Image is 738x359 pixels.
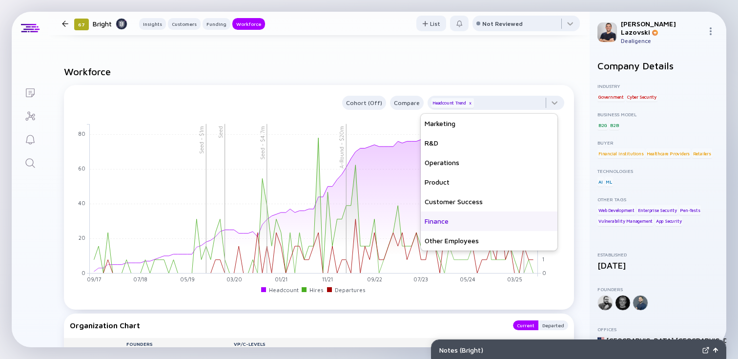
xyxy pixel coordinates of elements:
[203,18,230,30] button: Funding
[538,320,568,330] button: Departed
[679,205,701,215] div: Pen-Tests
[139,19,166,29] div: Insights
[597,120,608,130] div: B2G
[421,211,557,231] div: Finance
[203,19,230,29] div: Funding
[421,192,557,211] div: Customer Success
[646,148,691,158] div: Healthcare Providers
[513,320,538,330] button: Current
[342,96,386,110] button: Cohort (Off)
[597,196,718,202] div: Other Tags
[12,80,48,104] a: Lists
[78,200,85,207] tspan: 40
[609,120,619,130] div: B2B
[597,148,645,158] div: Financial Institutions
[342,97,386,108] div: Cohort (Off)
[79,235,85,241] tspan: 20
[168,18,201,30] button: Customers
[416,16,446,31] button: List
[597,83,718,89] div: Industry
[597,140,718,146] div: Buyer
[606,336,674,353] div: [GEOGRAPHIC_DATA][PERSON_NAME] ,
[180,276,195,283] tspan: 05/19
[702,347,709,354] img: Expand Notes
[421,231,557,251] div: Other Employees
[597,216,654,226] div: Vulnerability Management
[439,346,698,354] div: Notes ( Bright )
[542,270,546,276] tspan: 0
[692,148,712,158] div: Retailers
[168,19,201,29] div: Customers
[421,114,557,133] div: Marketing
[390,96,424,110] button: Compare
[597,92,625,102] div: Government
[222,341,574,347] div: VP/C-Levels
[460,276,475,283] tspan: 05/24
[421,153,557,172] div: Operations
[605,177,613,187] div: ML
[597,205,635,215] div: Web Development
[413,276,428,283] tspan: 07/23
[597,168,718,174] div: Technologies
[713,348,718,353] img: Open Notes
[367,276,382,283] tspan: 09/22
[390,97,424,108] div: Compare
[12,150,48,174] a: Search
[467,100,473,106] div: x
[139,18,166,30] button: Insights
[507,276,522,283] tspan: 03/25
[275,276,287,283] tspan: 01/21
[597,337,604,343] img: United States Flag
[421,133,557,153] div: R&D
[431,98,474,108] div: Headcount Trend
[707,27,715,35] img: Menu
[93,18,127,30] div: Bright
[12,104,48,127] a: Investor Map
[597,260,718,271] div: [DATE]
[82,270,85,276] tspan: 0
[542,256,544,262] tspan: 1
[655,216,683,226] div: App Security
[621,37,703,44] div: Dealigence
[597,22,617,42] img: Adam Profile Picture
[64,66,574,77] h2: Workforce
[78,130,85,137] tspan: 80
[597,111,718,117] div: Business Model
[482,20,523,27] div: Not Reviewed
[115,341,222,347] div: Founders
[421,172,557,192] div: Product
[133,276,147,283] tspan: 07/18
[621,20,703,36] div: [PERSON_NAME] Lazovski
[626,92,657,102] div: Cyber Security
[232,19,265,29] div: Workforce
[597,286,718,292] div: Founders
[597,252,718,257] div: Established
[232,18,265,30] button: Workforce
[597,326,718,332] div: Offices
[12,127,48,150] a: Reminders
[597,60,718,71] h2: Company Details
[78,166,85,172] tspan: 60
[226,276,242,283] tspan: 03/20
[70,320,503,330] div: Organization Chart
[74,19,89,30] div: 67
[322,276,333,283] tspan: 11/21
[597,177,604,187] div: AI
[87,276,101,283] tspan: 09/17
[637,205,678,215] div: Enterprise Security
